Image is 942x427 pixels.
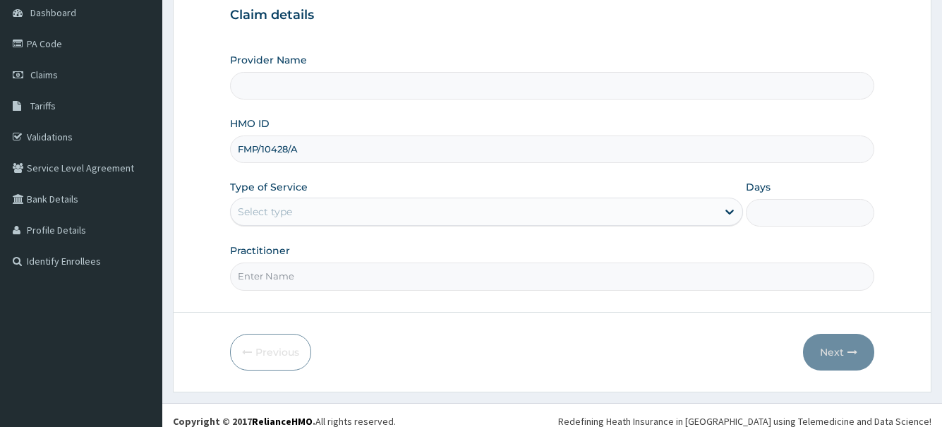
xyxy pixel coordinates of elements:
[230,334,311,371] button: Previous
[803,334,874,371] button: Next
[230,180,308,194] label: Type of Service
[30,68,58,81] span: Claims
[30,6,76,19] span: Dashboard
[230,53,307,67] label: Provider Name
[230,263,874,290] input: Enter Name
[30,100,56,112] span: Tariffs
[230,8,874,23] h3: Claim details
[746,180,771,194] label: Days
[230,243,290,258] label: Practitioner
[230,116,270,131] label: HMO ID
[230,136,874,163] input: Enter HMO ID
[238,205,292,219] div: Select type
